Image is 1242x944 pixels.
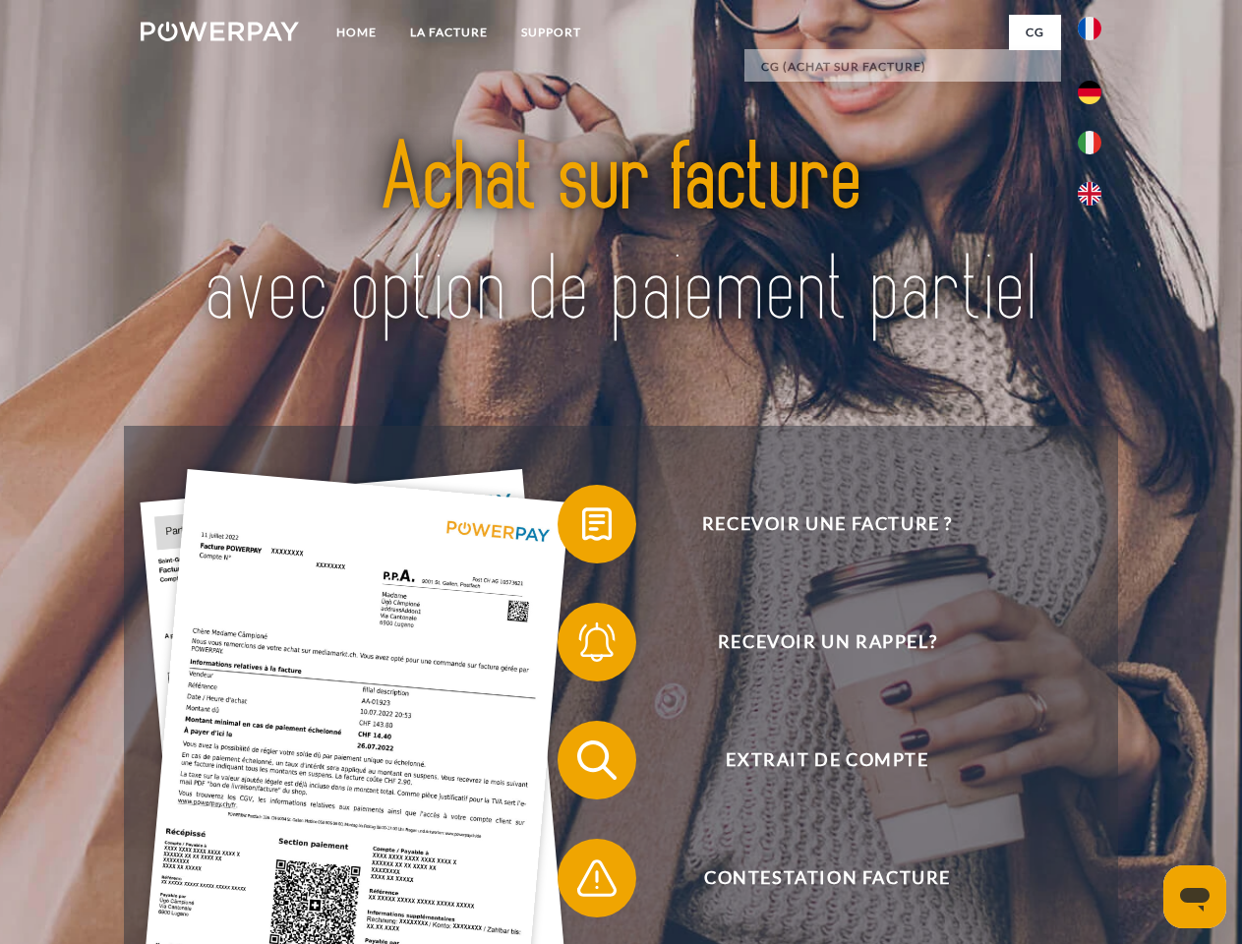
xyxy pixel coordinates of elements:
[572,500,621,549] img: qb_bill.svg
[572,618,621,667] img: qb_bell.svg
[504,15,598,50] a: Support
[558,603,1069,681] button: Recevoir un rappel?
[1163,865,1226,928] iframe: Bouton de lancement de la fenêtre de messagerie
[558,721,1069,799] button: Extrait de compte
[586,485,1068,563] span: Recevoir une facture ?
[1009,15,1061,50] a: CG
[1078,131,1101,154] img: it
[320,15,393,50] a: Home
[1078,17,1101,40] img: fr
[188,94,1054,377] img: title-powerpay_fr.svg
[586,721,1068,799] span: Extrait de compte
[558,485,1069,563] button: Recevoir une facture ?
[572,736,621,785] img: qb_search.svg
[572,854,621,903] img: qb_warning.svg
[586,603,1068,681] span: Recevoir un rappel?
[744,49,1061,85] a: CG (achat sur facture)
[393,15,504,50] a: LA FACTURE
[558,839,1069,917] button: Contestation Facture
[1078,81,1101,104] img: de
[1078,182,1101,206] img: en
[141,22,299,41] img: logo-powerpay-white.svg
[586,839,1068,917] span: Contestation Facture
